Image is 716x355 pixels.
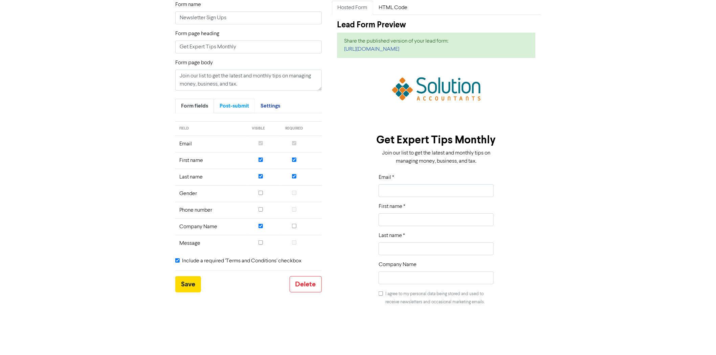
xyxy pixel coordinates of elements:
a: Form fields [175,99,214,113]
span: Form fields [181,102,208,109]
img: Solution Accountants [389,74,484,104]
td: Message [175,235,248,252]
a: [URL][DOMAIN_NAME] [344,47,400,52]
label: Form page body [175,59,213,67]
input: I agree to my personal data being stored and used to receive newsletters and occasional marketing... [379,291,383,296]
th: field [175,122,248,136]
label: First name * [379,203,405,211]
td: Email [175,136,248,152]
iframe: Chat Widget [682,323,716,355]
label: Last name * [379,232,405,240]
button: Delete [290,276,322,292]
td: First name [175,152,248,169]
th: required [281,122,322,136]
a: HTML Code [373,1,413,15]
a: Settings [255,99,286,113]
span: Settings [261,102,280,109]
label: Form name [175,1,201,9]
td: Phone number [175,202,248,218]
label: Form page heading [175,30,219,38]
div: Share the published version of your lead form: [344,37,528,45]
a: Post-submit [214,99,255,113]
td: Company Name [175,218,248,235]
textarea: Join our list to get the latest and monthly tips on managing money, business, and tax. [175,70,322,91]
th: visible [248,122,281,136]
h4: Lead Form Preview [337,20,535,30]
h2: Get Expert Tips Monthly [371,134,502,146]
span: Post-submit [220,102,249,109]
input: Include a required 'Terms and Conditions' checkbox [175,258,180,263]
button: Save [175,276,201,292]
td: Last name [175,169,248,185]
span: Include a required 'Terms and Conditions' checkbox [182,258,301,264]
td: Gender [175,185,248,202]
div: Join our list to get the latest and monthly tips on managing money, business, and tax. [376,149,496,173]
iframe: reCAPTCHA [379,314,482,340]
a: Hosted Form [332,1,373,15]
label: Company Name [379,261,417,269]
small: I agree to my personal data being stored and used to receive newsletters and occasional marketing... [385,292,485,304]
label: Email * [379,173,394,182]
